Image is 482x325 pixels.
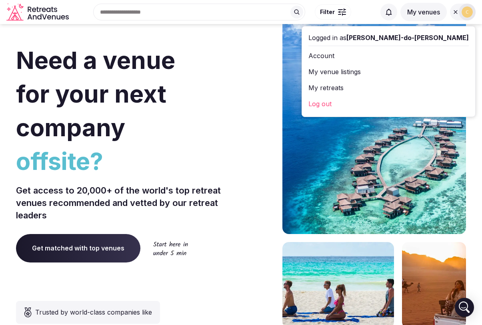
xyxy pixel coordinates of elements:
img: Start here in under 5 min [153,241,188,255]
a: Log out [308,97,469,110]
a: Account [308,49,469,62]
p: Get access to 20,000+ of the world's top retreat venues recommended and vetted by our retreat lea... [16,184,238,221]
a: Visit the homepage [6,3,70,21]
img: casas-do-lupo [462,6,473,18]
span: Filter [320,8,335,16]
a: My venue listings [308,65,469,78]
a: My venues [400,8,447,16]
span: Need a venue for your next company [16,46,175,142]
div: Open Intercom Messenger [455,298,474,317]
div: Logged in as [308,33,469,42]
button: Filter [315,4,351,20]
a: My retreats [308,81,469,94]
span: Trusted by world-class companies like [35,307,152,317]
svg: Retreats and Venues company logo [6,3,70,21]
span: [PERSON_NAME]-do-[PERSON_NAME] [346,34,469,42]
a: Get matched with top venues [16,234,140,262]
span: offsite? [16,144,238,178]
button: My venues [400,3,447,21]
